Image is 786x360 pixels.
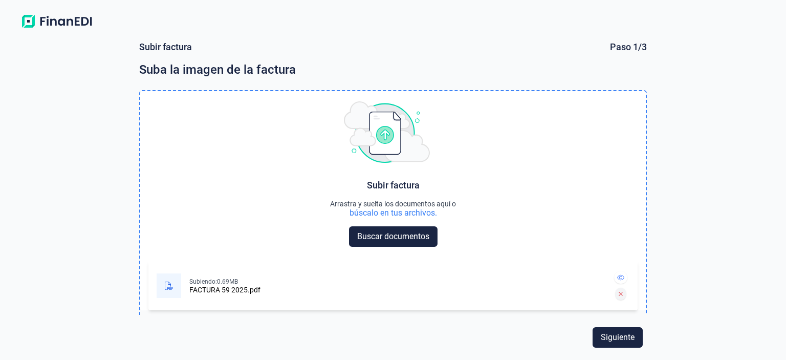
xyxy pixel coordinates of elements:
[189,286,260,294] div: FACTURA 59 2025.pdf
[349,226,438,247] button: Buscar documentos
[330,208,456,218] div: búscalo en tus archivos.
[330,200,456,208] div: Arrastra y suelta los documentos aquí o
[367,179,420,192] div: Subir factura
[350,208,437,218] div: búscalo en tus archivos.
[357,230,429,243] span: Buscar documentos
[610,41,647,53] div: Paso 1/3
[16,12,97,31] img: Logo de aplicación
[593,327,643,348] button: Siguiente
[139,41,192,53] div: Subir factura
[189,278,260,286] div: Subiendo: 0.69MB
[344,101,430,163] img: upload img
[601,331,635,344] span: Siguiente
[139,61,647,78] div: Suba la imagen de la factura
